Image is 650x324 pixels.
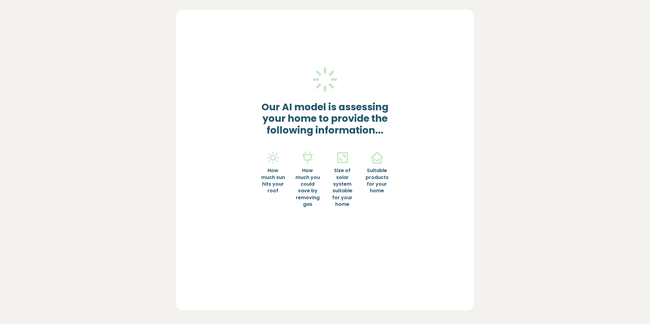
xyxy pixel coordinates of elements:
[295,167,320,208] h6: How much you could save by removing gas
[261,101,390,136] h3: Our AI model is assessing your home to provide the following information...
[330,167,355,208] h6: Size of solar system suitable for your home
[213,254,437,260] p: This may take few seconds
[261,167,286,194] h6: How much sun hits your roof
[364,167,389,194] h6: Suitable products for your home
[213,265,437,272] p: Note: Do not refresh or close this page. Your data may get lost.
